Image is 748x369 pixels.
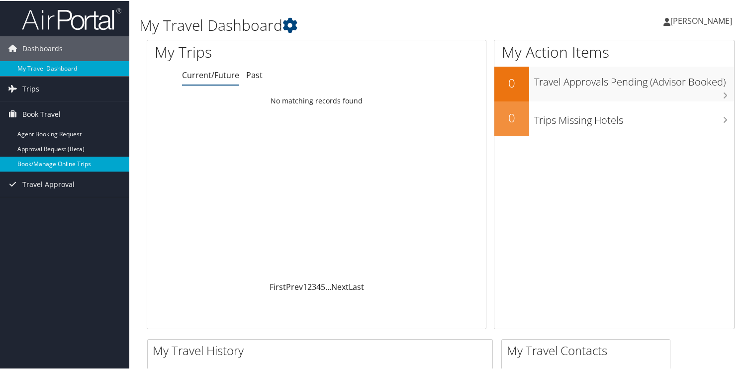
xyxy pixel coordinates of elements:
[325,280,331,291] span: …
[139,14,541,35] h1: My Travel Dashboard
[286,280,303,291] a: Prev
[246,69,263,80] a: Past
[321,280,325,291] a: 5
[155,41,337,62] h1: My Trips
[153,341,492,358] h2: My Travel History
[312,280,316,291] a: 3
[534,69,734,88] h3: Travel Approvals Pending (Advisor Booked)
[307,280,312,291] a: 2
[147,91,486,109] td: No matching records found
[22,76,39,100] span: Trips
[22,35,63,60] span: Dashboards
[182,69,239,80] a: Current/Future
[331,280,349,291] a: Next
[663,5,742,35] a: [PERSON_NAME]
[349,280,364,291] a: Last
[494,41,734,62] h1: My Action Items
[22,171,75,196] span: Travel Approval
[494,100,734,135] a: 0Trips Missing Hotels
[494,74,529,91] h2: 0
[534,107,734,126] h3: Trips Missing Hotels
[494,66,734,100] a: 0Travel Approvals Pending (Advisor Booked)
[670,14,732,25] span: [PERSON_NAME]
[303,280,307,291] a: 1
[22,101,61,126] span: Book Travel
[22,6,121,30] img: airportal-logo.png
[316,280,321,291] a: 4
[507,341,670,358] h2: My Travel Contacts
[270,280,286,291] a: First
[494,108,529,125] h2: 0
